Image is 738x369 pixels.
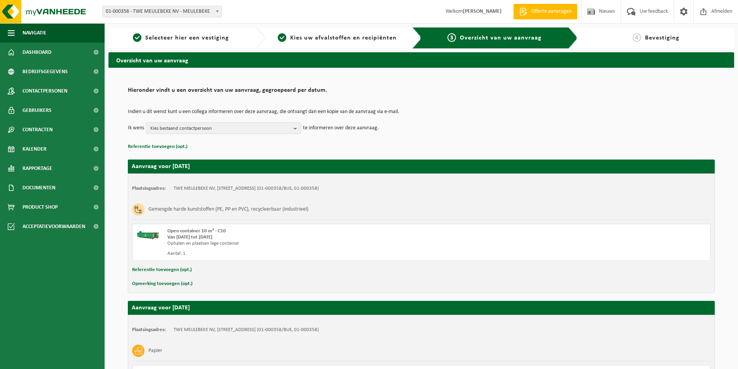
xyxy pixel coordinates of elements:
[128,142,188,152] button: Referentie toevoegen (opt.)
[529,8,573,15] span: Offerte aanvragen
[167,251,452,257] div: Aantal: 1
[146,122,301,134] button: Kies bestaand contactpersoon
[102,6,222,17] span: 01-000358 - TWE MEULEBEKE NV - MEULEBEKE
[269,33,406,43] a: 2Kies uw afvalstoffen en recipiënten
[133,33,141,42] span: 1
[148,345,162,357] h3: Papier
[22,43,52,62] span: Dashboard
[112,33,249,43] a: 1Selecteer hier een vestiging
[22,159,52,178] span: Rapportage
[290,35,397,41] span: Kies uw afvalstoffen en recipiënten
[174,327,319,333] td: TWE MEULEBEKE NV, [STREET_ADDRESS] (01-000358/BUS, 01-000358)
[167,235,212,240] strong: Van [DATE] tot [DATE]
[4,352,129,369] iframe: chat widget
[103,6,221,17] span: 01-000358 - TWE MEULEBEKE NV - MEULEBEKE
[174,185,319,192] td: TWE MEULEBEKE NV, [STREET_ADDRESS] (01-000358/BUS, 01-000358)
[132,163,190,170] strong: Aanvraag voor [DATE]
[22,101,52,120] span: Gebruikers
[447,33,456,42] span: 3
[108,52,734,67] h2: Overzicht van uw aanvraag
[132,327,166,332] strong: Plaatsingsadres:
[128,109,715,115] p: Indien u dit wenst kunt u een collega informeren over deze aanvraag, die ontvangt dan een kopie v...
[167,228,226,233] span: Open container 10 m³ - C10
[22,217,85,236] span: Acceptatievoorwaarden
[132,279,193,289] button: Opmerking toevoegen (opt.)
[145,35,229,41] span: Selecteer hier een vestiging
[22,139,46,159] span: Kalender
[278,33,286,42] span: 2
[150,123,291,134] span: Kies bestaand contactpersoon
[128,122,144,134] p: Ik wens
[132,305,190,311] strong: Aanvraag voor [DATE]
[22,81,67,101] span: Contactpersonen
[645,35,680,41] span: Bevestiging
[148,203,308,216] h3: Gemengde harde kunststoffen (PE, PP en PVC), recycleerbaar (industrieel)
[513,4,577,19] a: Offerte aanvragen
[22,23,46,43] span: Navigatie
[128,87,715,98] h2: Hieronder vindt u een overzicht van uw aanvraag, gegroepeerd per datum.
[22,178,55,197] span: Documenten
[22,120,53,139] span: Contracten
[136,228,160,240] img: HK-XC-10-GN-00.png
[132,186,166,191] strong: Plaatsingsadres:
[22,197,58,217] span: Product Shop
[167,240,452,247] div: Ophalen en plaatsen lege container
[303,122,379,134] p: te informeren over deze aanvraag.
[22,62,68,81] span: Bedrijfsgegevens
[463,9,502,14] strong: [PERSON_NAME]
[132,265,192,275] button: Referentie toevoegen (opt.)
[460,35,542,41] span: Overzicht van uw aanvraag
[633,33,641,42] span: 4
